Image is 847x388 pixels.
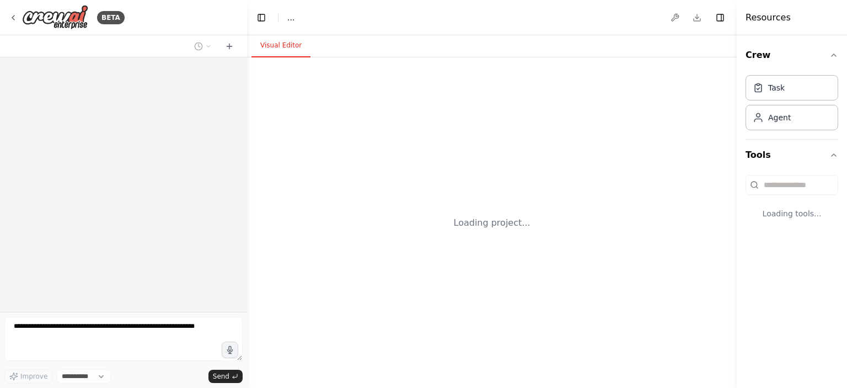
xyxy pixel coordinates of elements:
[213,372,229,381] span: Send
[251,34,310,57] button: Visual Editor
[746,140,838,171] button: Tools
[287,12,294,23] nav: breadcrumb
[221,40,238,53] button: Start a new chat
[208,370,243,383] button: Send
[97,11,125,24] div: BETA
[222,342,238,358] button: Click to speak your automation idea
[287,12,294,23] span: ...
[254,10,269,25] button: Hide left sidebar
[768,82,785,93] div: Task
[746,40,838,71] button: Crew
[454,216,530,230] div: Loading project...
[768,112,791,123] div: Agent
[190,40,216,53] button: Switch to previous chat
[746,171,838,237] div: Tools
[20,372,47,381] span: Improve
[746,71,838,139] div: Crew
[746,199,838,228] div: Loading tools...
[4,369,52,384] button: Improve
[22,5,88,30] img: Logo
[712,10,728,25] button: Hide right sidebar
[746,11,791,24] h4: Resources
